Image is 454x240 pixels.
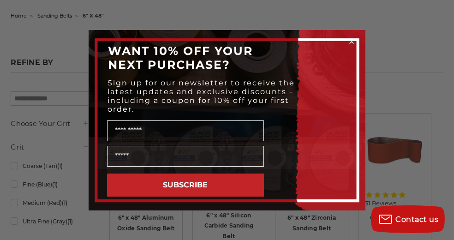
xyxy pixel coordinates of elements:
[347,37,356,46] button: Close dialog
[107,146,264,167] input: Email
[108,44,253,72] span: WANT 10% OFF YOUR NEXT PURCHASE?
[396,215,439,224] span: Contact us
[107,174,264,197] button: SUBSCRIBE
[371,205,445,233] button: Contact us
[108,78,295,114] span: Sign up for our newsletter to receive the latest updates and exclusive discounts - including a co...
